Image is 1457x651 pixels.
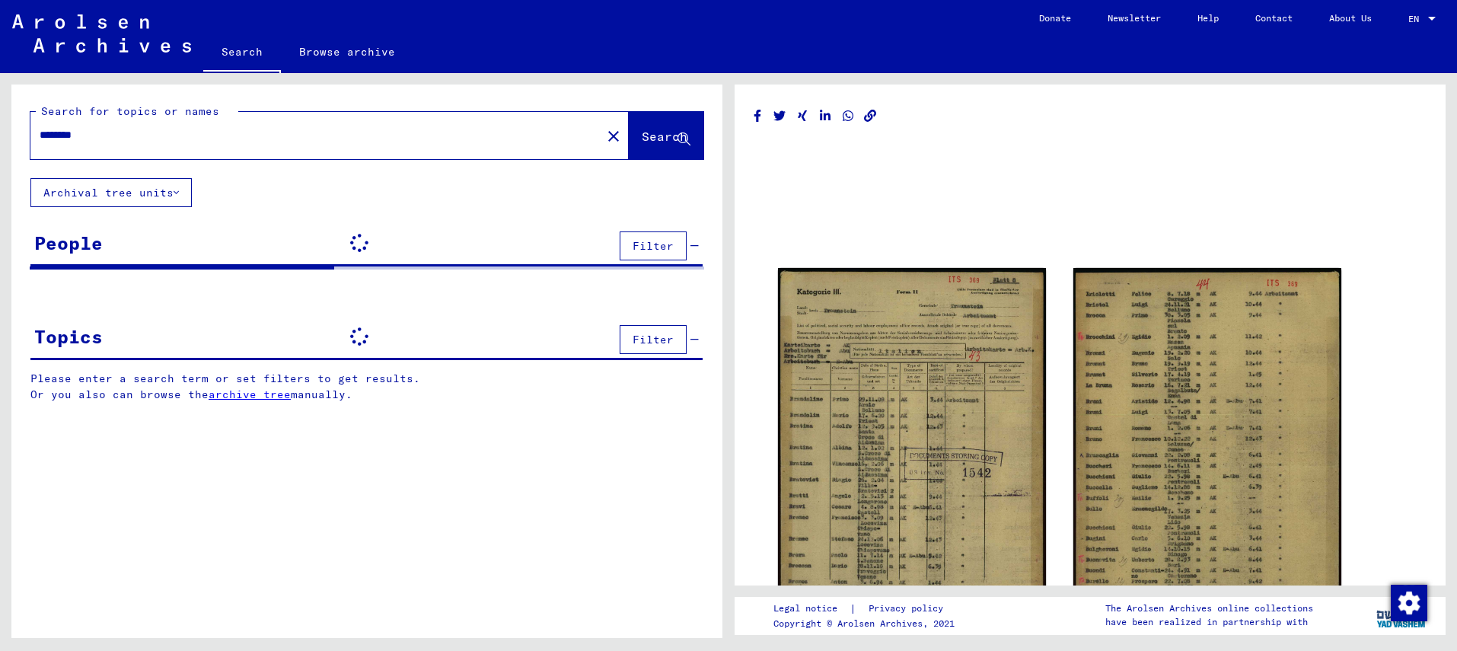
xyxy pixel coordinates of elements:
[281,34,413,70] a: Browse archive
[1391,585,1427,621] img: Change consent
[629,112,703,159] button: Search
[620,231,687,260] button: Filter
[1408,14,1425,24] span: EN
[34,229,103,257] div: People
[633,333,674,346] span: Filter
[12,14,191,53] img: Arolsen_neg.svg
[633,239,674,253] span: Filter
[209,388,291,401] a: archive tree
[642,129,687,144] span: Search
[750,107,766,126] button: Share on Facebook
[773,601,961,617] div: |
[840,107,856,126] button: Share on WhatsApp
[30,178,192,207] button: Archival tree units
[1073,268,1341,640] img: 002.jpg
[34,323,103,350] div: Topics
[203,34,281,73] a: Search
[818,107,834,126] button: Share on LinkedIn
[604,127,623,145] mat-icon: close
[598,120,629,151] button: Clear
[1373,596,1430,634] img: yv_logo.png
[620,325,687,354] button: Filter
[862,107,878,126] button: Copy link
[856,601,961,617] a: Privacy policy
[772,107,788,126] button: Share on Twitter
[1105,615,1313,629] p: have been realized in partnership with
[41,104,219,118] mat-label: Search for topics or names
[795,107,811,126] button: Share on Xing
[773,617,961,630] p: Copyright © Arolsen Archives, 2021
[778,268,1046,640] img: 001.jpg
[1105,602,1313,615] p: The Arolsen Archives online collections
[773,601,850,617] a: Legal notice
[30,371,703,403] p: Please enter a search term or set filters to get results. Or you also can browse the manually.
